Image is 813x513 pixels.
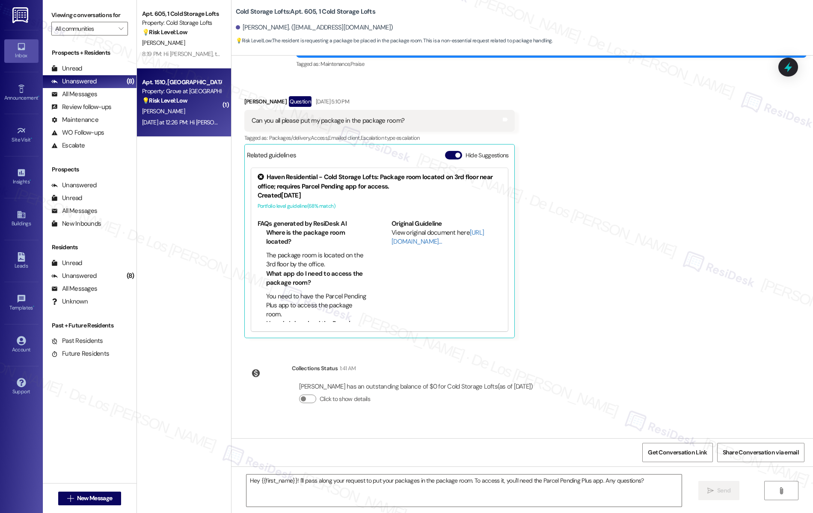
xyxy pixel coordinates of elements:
div: (8) [125,269,136,283]
strong: 💡 Risk Level: Low [142,97,187,104]
label: Hide Suggestions [466,151,509,160]
div: [DATE] at 12:26 PM: Hi [PERSON_NAME]! I'm checking in on your latest work order. Was everything c... [142,118,547,126]
div: Unanswered [51,181,97,190]
div: Unread [51,194,82,203]
a: Account [4,333,39,357]
a: Leads [4,250,39,273]
div: Tagged as: [296,58,807,70]
div: All Messages [51,284,97,293]
div: Future Residents [51,349,109,358]
div: Review follow-ups [51,103,111,112]
li: You need to have the Parcel Pending Plus app to access the package room. [266,292,368,319]
a: Insights • [4,165,39,189]
input: All communities [55,22,114,35]
div: Unread [51,64,82,73]
span: Share Conversation via email [723,448,799,457]
b: Cold Storage Lofts: Apt. 605, 1 Cold Storage Lofts [236,7,375,16]
div: Apt. 605, 1 Cold Storage Lofts [142,9,221,18]
span: Escalation type escalation [361,134,420,142]
div: Prospects + Residents [43,48,136,57]
button: Get Conversation Link [642,443,712,462]
strong: 💡 Risk Level: Low [236,37,272,44]
img: ResiDesk Logo [12,7,30,23]
div: Unread [51,259,82,268]
span: • [38,94,39,100]
div: [DATE] 5:10 PM [314,97,349,106]
a: Templates • [4,292,39,315]
div: All Messages [51,206,97,215]
div: Tagged as: [244,132,515,144]
div: Past + Future Residents [43,321,136,330]
div: [PERSON_NAME] [244,96,515,110]
a: Inbox [4,39,39,62]
label: Click to show details [320,395,370,404]
b: FAQs generated by ResiDesk AI [258,219,347,228]
div: Past Residents [51,336,103,345]
div: Property: Grove at [GEOGRAPHIC_DATA] [142,87,221,96]
i:  [119,25,123,32]
div: [PERSON_NAME]. ([EMAIL_ADDRESS][DOMAIN_NAME]) [236,23,393,32]
div: Unanswered [51,271,97,280]
div: 1:41 AM [338,364,356,373]
i:  [67,495,74,502]
span: Access , [311,134,328,142]
span: [PERSON_NAME] [142,39,185,47]
li: What app do I need to access the package room? [266,269,368,288]
button: Share Conversation via email [717,443,804,462]
div: Unknown [51,297,88,306]
span: [PERSON_NAME] [142,107,185,115]
div: WO Follow-ups [51,128,104,137]
span: : The resident is requesting a package be placed in the package room. This is a non-essential req... [236,36,553,45]
div: [PERSON_NAME] has an outstanding balance of $0 for Cold Storage Lofts (as of [DATE]) [299,382,533,391]
div: Created [DATE] [258,191,501,200]
div: Property: Cold Storage Lofts [142,18,221,27]
div: Unanswered [51,77,97,86]
div: Residents [43,243,136,252]
label: Viewing conversations for [51,9,128,22]
span: Send [717,486,730,495]
div: All Messages [51,90,97,99]
a: Support [4,375,39,398]
div: 8:19 PM: Hi [PERSON_NAME], thanks for reaching out. I understand you’d like all of your packages ... [142,50,802,58]
div: Can you all please put my package in the package room? [252,116,405,125]
div: Portfolio level guideline ( 68 % match) [258,202,501,211]
div: Escalate [51,141,85,150]
div: Haven Residential - Cold Storage Lofts: Package room located on 3rd floor near office; requires P... [258,173,501,191]
li: The package room is located on the 3rd floor by the office. [266,251,368,269]
span: Emailed client , [328,134,360,142]
div: Related guidelines [247,151,297,163]
a: [URL][DOMAIN_NAME]… [392,228,484,246]
span: Praise [350,60,365,68]
textarea: Hey {{first_name}}! I'll pass along your request to put your packages in the package room. To acc... [246,475,682,507]
span: Get Conversation Link [648,448,707,457]
a: Site Visit • [4,124,39,147]
span: New Message [77,494,112,503]
div: New Inbounds [51,219,101,228]
span: Maintenance , [320,60,350,68]
b: Original Guideline [392,219,442,228]
button: New Message [58,492,122,505]
li: How do I download the Parcel Pending Plus app? [266,319,368,338]
i:  [707,487,714,494]
div: Question [289,96,312,107]
div: Collections Status [292,364,338,373]
i:  [778,487,784,494]
div: Apt. 1510, [GEOGRAPHIC_DATA] at [GEOGRAPHIC_DATA] [142,78,221,87]
strong: 💡 Risk Level: Low [142,28,187,36]
div: (8) [125,75,136,88]
div: View original document here [392,228,501,247]
li: Where is the package room located? [266,228,368,247]
span: • [30,177,31,183]
div: Maintenance [51,115,98,124]
span: • [33,304,34,310]
span: • [31,136,32,142]
button: Send [698,481,740,500]
span: Packages/delivery , [269,134,311,142]
div: Prospects [43,165,136,174]
a: Buildings [4,207,39,230]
